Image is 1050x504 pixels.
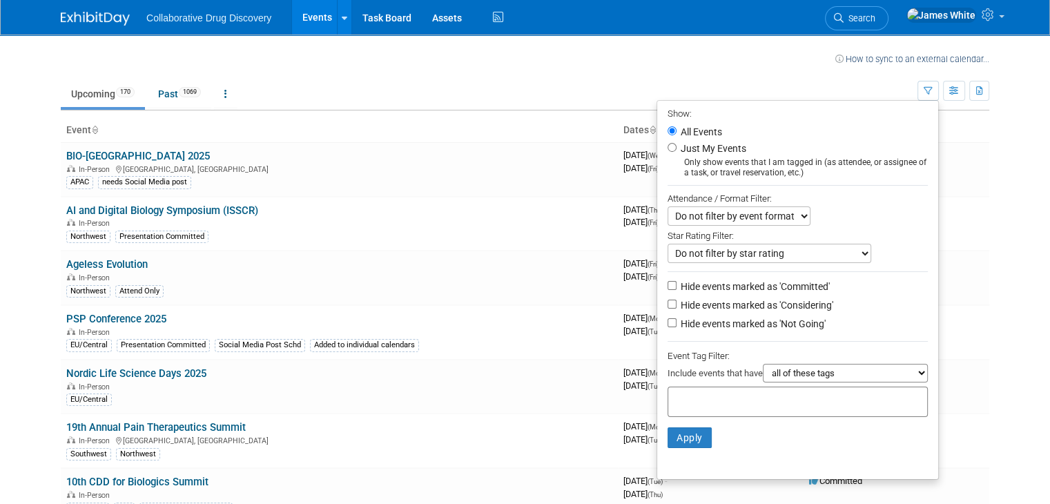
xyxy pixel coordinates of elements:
button: Apply [668,427,712,448]
div: Event Tag Filter: [668,348,928,364]
span: [DATE] [623,367,670,378]
div: [GEOGRAPHIC_DATA], [GEOGRAPHIC_DATA] [66,434,612,445]
label: All Events [678,127,722,137]
div: Star Rating Filter: [668,226,928,244]
label: Just My Events [678,142,746,155]
span: (Fri) [648,273,659,281]
span: Collaborative Drug Discovery [146,12,271,23]
span: [DATE] [623,326,663,336]
span: In-Person [79,491,114,500]
img: In-Person Event [67,165,75,172]
a: BIO‑[GEOGRAPHIC_DATA] 2025 [66,150,210,162]
img: In-Person Event [67,491,75,498]
span: (Tue) [648,478,663,485]
a: 10th CDD for Biologics Summit [66,476,208,488]
div: Southwest [66,448,111,461]
span: (Fri) [648,219,659,226]
span: Search [844,13,875,23]
span: In-Person [79,328,114,337]
span: In-Person [79,382,114,391]
span: (Mon) [648,369,665,377]
span: (Fri) [648,260,659,268]
div: APAC [66,176,93,188]
span: [DATE] [623,150,670,160]
a: Sort by Event Name [91,124,98,135]
span: (Tue) [648,382,663,390]
img: In-Person Event [67,328,75,335]
div: Show: [668,104,928,122]
span: (Fri) [648,165,659,173]
img: In-Person Event [67,219,75,226]
a: 19th Annual Pain Therapeutics Summit [66,421,246,434]
span: [DATE] [623,271,659,282]
span: In-Person [79,165,114,174]
a: Search [825,6,888,30]
th: Event [61,119,618,142]
span: 1069 [179,87,201,97]
span: [DATE] [623,258,663,269]
div: EU/Central [66,339,112,351]
span: [DATE] [623,476,667,486]
span: [DATE] [623,204,667,215]
a: Upcoming170 [61,81,145,107]
span: [DATE] [623,421,670,432]
span: (Wed) [648,152,665,159]
span: [DATE] [623,217,659,227]
span: (Thu) [648,491,663,498]
a: Sort by Start Date [649,124,656,135]
img: In-Person Event [67,382,75,389]
a: PSP Conference 2025 [66,313,166,325]
div: EU/Central [66,394,112,406]
span: 170 [116,87,135,97]
a: Nordic Life Science Days 2025 [66,367,206,380]
th: Dates [618,119,804,142]
a: AI and Digital Biology Symposium (ISSCR) [66,204,258,217]
span: [DATE] [623,489,663,499]
span: In-Person [79,436,114,445]
div: Northwest [66,285,110,298]
a: How to sync to an external calendar... [835,54,989,64]
div: Northwest [116,448,160,461]
div: Attendance / Format Filter: [668,191,928,206]
div: Include events that have [668,364,928,387]
span: (Tue) [648,328,663,336]
span: [DATE] [623,380,663,391]
span: (Mon) [648,315,665,322]
span: [DATE] [623,313,670,323]
div: Social Media Post Schd [215,339,305,351]
a: Ageless Evolution [66,258,148,271]
span: (Thu) [648,206,663,214]
label: Hide events marked as 'Not Going' [678,317,826,331]
img: In-Person Event [67,273,75,280]
div: Presentation Committed [115,231,208,243]
span: Committed [809,476,862,486]
span: In-Person [79,219,114,228]
div: Northwest [66,231,110,243]
span: [DATE] [623,163,659,173]
div: Added to individual calendars [310,339,419,351]
span: (Tue) [648,436,663,444]
span: (Mon) [648,423,665,431]
span: - [665,476,667,486]
span: In-Person [79,273,114,282]
div: Only show events that I am tagged in (as attendee, or assignee of a task, or travel reservation, ... [668,157,928,178]
label: Hide events marked as 'Considering' [678,298,833,312]
div: [GEOGRAPHIC_DATA], [GEOGRAPHIC_DATA] [66,163,612,174]
img: James White [906,8,976,23]
div: Attend Only [115,285,164,298]
img: ExhibitDay [61,12,130,26]
label: Hide events marked as 'Committed' [678,280,830,293]
a: Past1069 [148,81,211,107]
div: needs Social Media post [98,176,191,188]
div: Presentation Committed [117,339,210,351]
span: [DATE] [623,434,663,445]
img: In-Person Event [67,436,75,443]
